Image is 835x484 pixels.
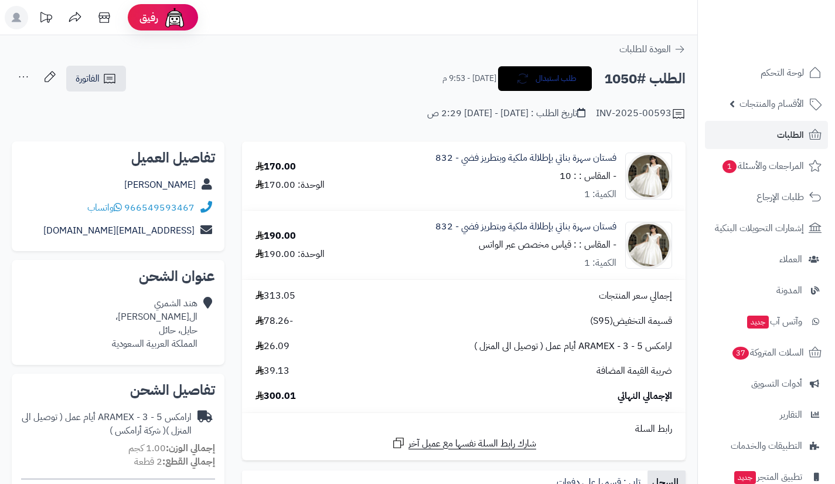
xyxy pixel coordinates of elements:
a: السلات المتروكة37 [705,339,828,367]
span: العودة للطلبات [619,42,671,56]
span: المدونة [776,282,802,299]
div: الوحدة: 170.00 [255,178,325,192]
h2: الطلب #1050 [604,67,686,91]
a: التقارير [705,401,828,429]
span: 313.05 [255,289,295,303]
a: فستان سهرة بناتي بإطلالة ملكية وبتطريز فضي - 832 [435,220,616,233]
a: فستان سهرة بناتي بإطلالة ملكية وبتطريز فضي - 832 [435,151,616,165]
div: الكمية: 1 [584,256,616,270]
small: - المقاس : : قياس مخصص عبر الواتس [479,238,616,252]
a: تحديثات المنصة [31,6,60,32]
span: الأقسام والمنتجات [739,96,804,112]
strong: إجمالي الوزن: [166,441,215,455]
h2: تفاصيل الشحن [21,383,215,397]
span: جديد [747,316,769,329]
img: ai-face.png [163,6,186,29]
small: [DATE] - 9:53 م [442,73,496,84]
span: الإجمالي النهائي [618,390,672,403]
a: [PERSON_NAME] [124,178,196,192]
span: 300.01 [255,390,296,403]
img: logo-2.png [755,32,824,56]
a: 966549593467 [124,201,195,215]
img: 1756114978-413A4924-90x90.jpeg [626,153,672,199]
div: هند الشمري ال[PERSON_NAME]، حايل، حائل المملكة العربية السعودية [112,297,197,350]
div: INV-2025-00593 [596,107,686,121]
span: لوحة التحكم [761,65,804,81]
small: - المقاس : : 10 [560,169,616,183]
span: الفاتورة [76,72,100,86]
span: الطلبات [777,127,804,143]
span: جديد [734,471,756,484]
a: الطلبات [705,121,828,149]
div: ارامكس ARAMEX - 3 - 5 أيام عمل ( توصيل الى المنزل ) [21,411,192,438]
a: العودة للطلبات [619,42,686,56]
span: السلات المتروكة [731,344,804,361]
a: شارك رابط السلة نفسها مع عميل آخر [391,436,536,451]
strong: إجمالي القطع: [162,455,215,469]
span: ( شركة أرامكس ) [110,424,166,438]
a: العملاء [705,245,828,273]
span: طلبات الإرجاع [756,189,804,205]
small: 1.00 كجم [128,441,215,455]
a: إشعارات التحويلات البنكية [705,214,828,242]
span: -78.26 [255,314,293,328]
span: ارامكس ARAMEX - 3 - 5 أيام عمل ( توصيل الى المنزل ) [474,340,672,353]
img: 1756114978-413A4924-90x90.jpeg [626,222,672,269]
span: 39.13 [255,364,289,378]
div: 170.00 [255,160,296,174]
span: 1 [722,160,737,173]
span: ضريبة القيمة المضافة [597,364,672,378]
span: المراجعات والأسئلة [721,158,804,174]
span: رفيق [139,11,158,25]
span: إشعارات التحويلات البنكية [715,220,804,236]
small: 2 قطعة [134,455,215,469]
a: الفاتورة [66,66,126,92]
span: أدوات التسويق [751,375,802,392]
div: 190.00 [255,229,296,243]
span: التقارير [780,407,802,423]
a: المدونة [705,276,828,304]
h2: تفاصيل العميل [21,151,215,165]
div: تاريخ الطلب : [DATE] - [DATE] 2:29 ص [427,107,585,120]
span: إجمالي سعر المنتجات [599,289,672,303]
span: التطبيقات والخدمات [731,438,802,454]
h2: عنوان الشحن [21,269,215,283]
span: العملاء [779,251,802,268]
button: طلب استبدال [498,66,592,91]
a: طلبات الإرجاع [705,183,828,211]
a: واتساب [87,201,122,215]
div: رابط السلة [247,422,681,436]
div: الكمية: 1 [584,188,616,201]
span: وآتس آب [746,313,802,330]
span: 26.09 [255,340,289,353]
span: قسيمة التخفيض(S95) [590,314,672,328]
a: أدوات التسويق [705,370,828,398]
a: المراجعات والأسئلة1 [705,152,828,180]
a: [EMAIL_ADDRESS][DOMAIN_NAME] [43,224,195,238]
span: 37 [732,347,749,360]
span: شارك رابط السلة نفسها مع عميل آخر [408,437,536,451]
div: الوحدة: 190.00 [255,248,325,261]
a: لوحة التحكم [705,59,828,87]
a: وآتس آبجديد [705,307,828,336]
a: التطبيقات والخدمات [705,432,828,460]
